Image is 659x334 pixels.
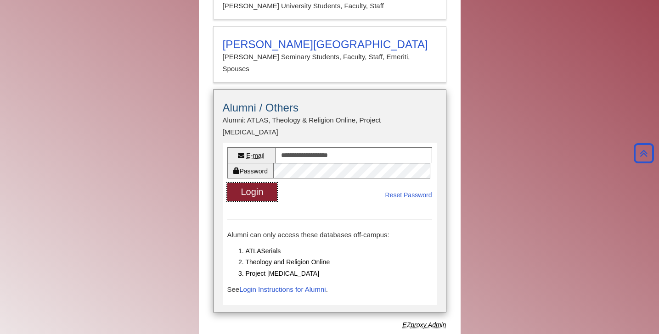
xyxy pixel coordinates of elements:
abbr: E-mail or username [246,152,265,159]
p: See . [227,284,432,295]
h3: Alumni / Others [223,101,437,114]
p: Alumni: ATLAS, Theology & Religion Online, Project [MEDICAL_DATA] [223,114,437,139]
p: Alumni can only access these databases off-campus: [227,229,432,241]
p: [PERSON_NAME] Seminary Students, Faculty, Staff, Emeriti, Spouses [223,51,437,75]
a: Login Instructions for Alumni [239,285,326,293]
a: Back to Top [631,148,657,159]
li: Theology and Religion Online [246,256,432,268]
summary: Alumni / OthersAlumni: ATLAS, Theology & Religion Online, Project [MEDICAL_DATA] [223,101,437,139]
h3: [PERSON_NAME][GEOGRAPHIC_DATA] [223,38,437,51]
li: ATLASerials [246,245,432,257]
a: Reset Password [385,189,432,201]
label: Password [227,163,273,178]
a: [PERSON_NAME][GEOGRAPHIC_DATA][PERSON_NAME] Seminary Students, Faculty, Staff, Emeriti, Spouses [213,26,446,83]
li: Project [MEDICAL_DATA] [246,268,432,279]
dfn: Use Alumni login [402,321,446,328]
button: Login [227,183,277,201]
